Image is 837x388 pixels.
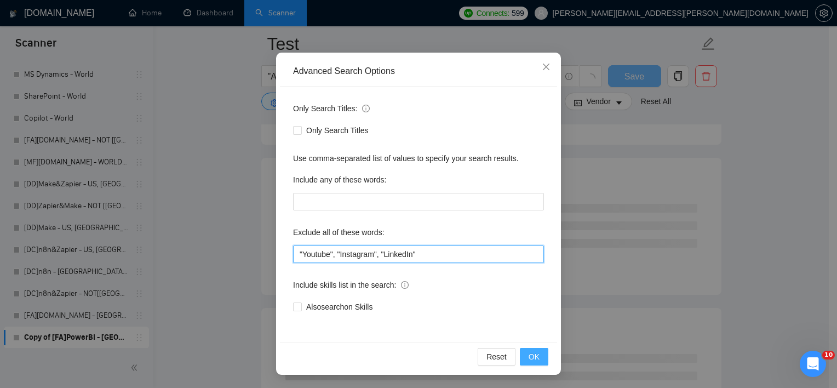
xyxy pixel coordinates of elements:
[293,171,386,189] label: Include any of these words:
[822,351,835,360] span: 10
[542,62,551,71] span: close
[293,279,409,291] span: Include skills list in the search:
[478,348,515,366] button: Reset
[486,351,507,363] span: Reset
[293,152,544,164] div: Use comma-separated list of values to specify your search results.
[529,351,540,363] span: OK
[362,105,370,112] span: info-circle
[302,124,373,136] span: Only Search Titles
[531,53,561,82] button: Close
[401,281,409,289] span: info-circle
[293,224,385,241] label: Exclude all of these words:
[293,102,370,115] span: Only Search Titles:
[800,351,826,377] iframe: Intercom live chat
[302,301,377,313] span: Also search on Skills
[520,348,548,366] button: OK
[293,65,544,77] div: Advanced Search Options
